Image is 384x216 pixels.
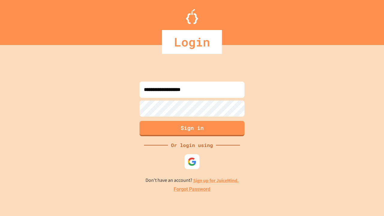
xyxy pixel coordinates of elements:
img: Logo.svg [186,9,198,24]
button: Sign in [139,121,244,136]
a: Sign up for JuiceMind. [193,177,239,184]
img: google-icon.svg [187,157,196,166]
div: Login [162,30,222,54]
a: Forgot Password [174,186,210,193]
p: Don't have an account? [145,177,239,184]
div: Or login using [168,142,216,149]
